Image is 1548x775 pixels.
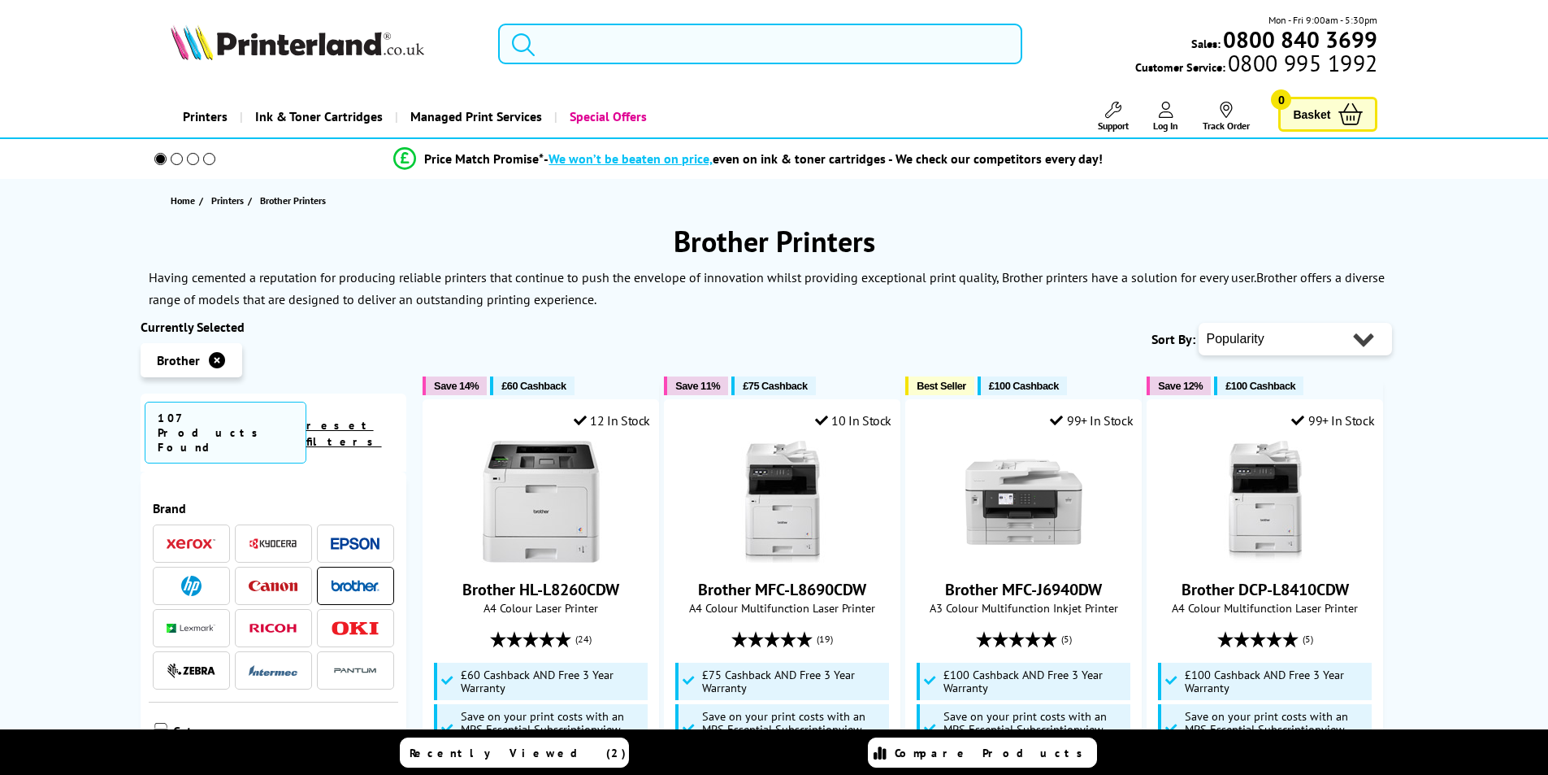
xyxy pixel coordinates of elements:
a: Log In [1153,102,1178,132]
span: (5) [1303,624,1313,655]
span: Best Seller [917,380,966,392]
span: Save 11% [675,380,720,392]
a: Brother MFC-J6940DW [945,579,1102,600]
span: A4 Colour Multifunction Laser Printer [673,600,891,616]
a: Managed Print Services [395,96,554,137]
span: (19) [817,624,833,655]
a: Zebra [167,660,215,681]
img: Brother [331,580,379,591]
div: 10 In Stock [815,412,891,429]
span: Ink & Toner Cartridges [255,96,383,137]
span: Save on your print costs with an MPS Essential Subscription [702,708,865,750]
span: Brother Printers [260,194,326,207]
a: Kyocera [249,533,297,554]
span: Printers [211,192,244,209]
p: Brother offers a diverse range of models that are designed to deliver an outstanding printing exp... [149,269,1385,307]
button: Save 12% [1147,377,1211,395]
span: £100 Cashback [989,380,1059,392]
span: Log In [1153,120,1178,132]
span: We won’t be beaten on price, [549,150,713,167]
img: Zebra [167,663,215,679]
span: Price Match Promise* [424,150,544,167]
a: Brother MFC-J6940DW [963,550,1085,566]
img: Kyocera [249,538,297,550]
span: £60 Cashback [501,380,566,392]
div: 99+ In Stock [1050,412,1133,429]
span: Save on your print costs with an MPS Essential Subscription [943,708,1107,750]
button: £75 Cashback [731,377,815,395]
a: Brother MFC-L8690CDW [722,550,843,566]
img: Lexmark [167,624,215,633]
span: Save on your print costs with an MPS Essential Subscription [1185,708,1348,750]
img: OKI [331,621,379,635]
span: Customer Service: [1135,55,1377,75]
span: £100 Cashback AND Free 3 Year Warranty [943,668,1127,694]
img: Printerland Logo [171,24,424,60]
span: Save 12% [1158,380,1203,392]
img: Xerox [167,538,215,550]
span: Compare Products [895,746,1091,760]
img: Intermec [249,665,297,677]
img: Category [153,723,169,739]
a: Brother [331,576,379,596]
span: A4 Colour Laser Printer [431,600,650,616]
span: Basket [1293,103,1330,125]
a: Printers [171,96,240,137]
a: Recently Viewed (2) [400,738,629,768]
a: Ricoh [249,618,297,638]
a: 0800 840 3699 [1221,32,1377,47]
img: Brother MFC-L8690CDW [722,441,843,563]
button: £100 Cashback [978,377,1067,395]
li: modal_Promise [132,145,1365,173]
a: Brother MFC-L8690CDW [698,579,866,600]
b: 0800 840 3699 [1223,24,1377,54]
a: Support [1098,102,1129,132]
a: Brother DCP-L8410CDW [1204,550,1326,566]
span: Brand [153,500,395,516]
span: 107 Products Found [145,402,306,464]
h1: Brother Printers [141,222,1408,260]
button: Save 14% [423,377,487,395]
img: Epson [331,538,379,550]
a: Brother DCP-L8410CDW [1182,579,1349,600]
img: Canon [249,581,297,591]
img: Brother HL-L8260CDW [480,441,602,563]
span: £100 Cashback [1225,380,1295,392]
span: Mon - Fri 9:00am - 5:30pm [1268,12,1377,28]
img: HP [181,576,202,596]
a: Brother HL-L8260CDW [462,579,619,600]
span: A3 Colour Multifunction Inkjet Printer [914,600,1133,616]
button: Best Seller [905,377,974,395]
button: £100 Cashback [1214,377,1303,395]
a: Pantum [331,660,379,681]
span: 0 [1271,89,1291,110]
p: Having cemented a reputation for producing reliable printers that continue to push the envelope o... [149,269,1256,285]
span: (24) [575,624,592,655]
a: Lexmark [167,618,215,638]
a: HP [167,576,215,596]
img: Ricoh [249,624,297,633]
a: reset filters [306,418,382,449]
span: Save 14% [434,380,479,392]
a: Compare Products [868,738,1097,768]
a: Canon [249,576,297,596]
button: Save 11% [664,377,728,395]
div: - even on ink & toner cartridges - We check our competitors every day! [544,150,1103,167]
span: Support [1098,120,1129,132]
div: 99+ In Stock [1291,412,1374,429]
img: Brother DCP-L8410CDW [1204,441,1326,563]
a: Intermec [249,660,297,681]
span: Sales: [1191,36,1221,51]
span: 0800 995 1992 [1225,55,1377,71]
a: Home [171,192,199,209]
a: Special Offers [554,96,659,137]
div: 12 In Stock [574,412,650,429]
span: Brother [157,352,200,368]
a: Printerland Logo [171,24,479,63]
div: Currently Selected [141,319,407,335]
span: A4 Colour Multifunction Laser Printer [1156,600,1374,616]
a: Xerox [167,533,215,554]
span: £60 Cashback AND Free 3 Year Warranty [461,668,644,694]
a: Ink & Toner Cartridges [240,96,395,137]
span: (5) [1061,624,1072,655]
